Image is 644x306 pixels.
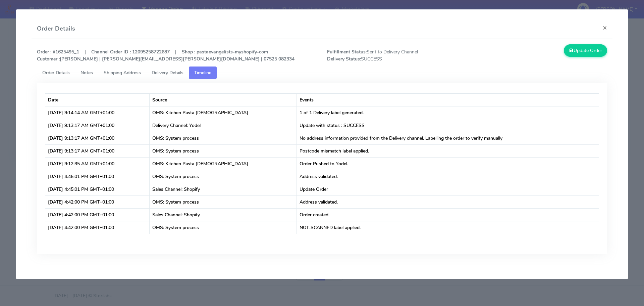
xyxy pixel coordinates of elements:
[150,195,297,208] td: OMS: System process
[150,119,297,132] td: Delivery Channel: Yodel
[45,119,150,132] td: [DATE] 9:13:17 AM GMT+01:00
[297,221,599,234] td: NOT-SCANNED label applied.
[297,195,599,208] td: Address validated.
[37,56,60,62] strong: Customer :
[45,170,150,183] td: [DATE] 4:45:01 PM GMT+01:00
[150,221,297,234] td: OMS: System process
[150,170,297,183] td: OMS: System process
[297,208,599,221] td: Order created
[45,208,150,221] td: [DATE] 4:42:00 PM GMT+01:00
[327,49,367,55] strong: Fulfillment Status:
[45,106,150,119] td: [DATE] 9:14:14 AM GMT+01:00
[297,106,599,119] td: 1 of 1 Delivery label generated.
[104,70,141,76] span: Shipping Address
[150,106,297,119] td: OMS: Kitchen Pasta [DEMOGRAPHIC_DATA]
[322,48,467,62] span: Sent to Delivery Channel SUCCESS
[152,70,183,76] span: Delivery Details
[597,19,612,37] button: Close
[45,93,150,106] th: Date
[150,208,297,221] td: Sales Channel: Shopify
[297,183,599,195] td: Update Order
[297,119,599,132] td: Update with status : SUCCESS
[150,144,297,157] td: OMS: System process
[37,24,75,33] h4: Order Details
[297,132,599,144] td: No address information provided from the Delivery channel. Labelling the order to verify manually
[45,157,150,170] td: [DATE] 9:12:35 AM GMT+01:00
[327,56,361,62] strong: Delivery Status:
[297,93,599,106] th: Events
[45,221,150,234] td: [DATE] 4:42:00 PM GMT+01:00
[45,144,150,157] td: [DATE] 9:13:17 AM GMT+01:00
[150,132,297,144] td: OMS: System process
[37,67,607,79] ul: Tabs
[45,195,150,208] td: [DATE] 4:42:00 PM GMT+01:00
[297,170,599,183] td: Address validated.
[150,183,297,195] td: Sales Channel: Shopify
[80,70,93,76] span: Notes
[297,144,599,157] td: Postcode mismatch label applied.
[45,183,150,195] td: [DATE] 4:45:01 PM GMT+01:00
[150,157,297,170] td: OMS: Kitchen Pasta [DEMOGRAPHIC_DATA]
[564,44,607,57] button: Update Order
[150,93,297,106] th: Source
[42,70,70,76] span: Order Details
[45,132,150,144] td: [DATE] 9:13:17 AM GMT+01:00
[194,70,211,76] span: Timeline
[37,49,294,62] strong: Order : #1625495_1 | Channel Order ID : 12095258722687 | Shop : pastaevangelists-myshopify-com [P...
[297,157,599,170] td: Order Pushed to Yodel.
